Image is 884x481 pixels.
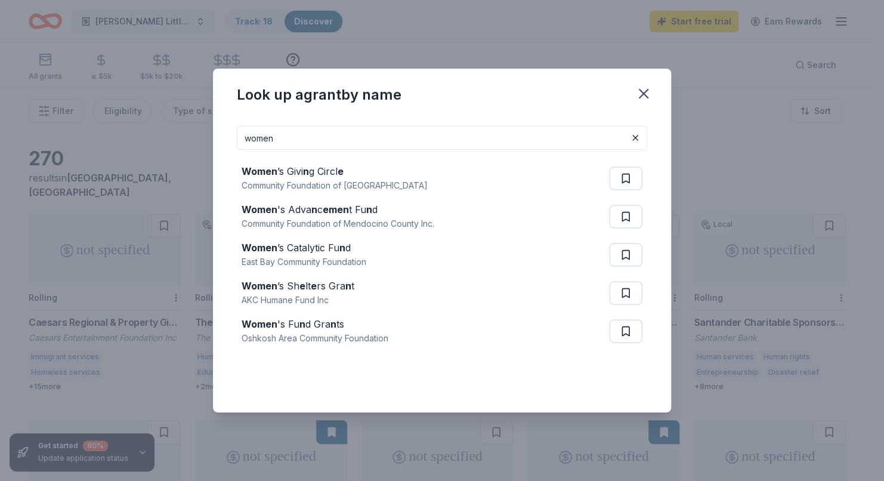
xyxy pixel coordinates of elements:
[242,164,428,178] div: ’s Givi g Circl
[311,280,317,292] strong: e
[242,331,388,346] div: Oshkosh Area Community Foundation
[242,217,434,231] div: Community Foundation of Mendocino County Inc.
[242,255,366,269] div: East Bay Community Foundation
[242,178,428,193] div: Community Foundation of [GEOGRAPHIC_DATA]
[242,317,388,331] div: 's Fu d Gra ts
[242,242,277,254] strong: Women
[242,293,354,307] div: AKC Humane Fund Inc
[345,280,351,292] strong: n
[330,318,336,330] strong: n
[242,279,354,293] div: ’s Sh lt rs Gra t
[237,85,401,104] div: Look up a grant by name
[323,203,349,215] strong: emen
[242,318,277,330] strong: Women
[242,203,277,215] strong: Women
[242,202,434,217] div: 's Adva c t Fu d
[242,280,277,292] strong: Women
[242,165,277,177] strong: Women
[299,280,305,292] strong: e
[299,318,305,330] strong: n
[311,203,317,215] strong: n
[237,126,647,150] input: Search
[303,165,309,177] strong: n
[366,203,372,215] strong: n
[338,165,344,177] strong: e
[339,242,345,254] strong: n
[242,240,366,255] div: ’s Catalytic Fu d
